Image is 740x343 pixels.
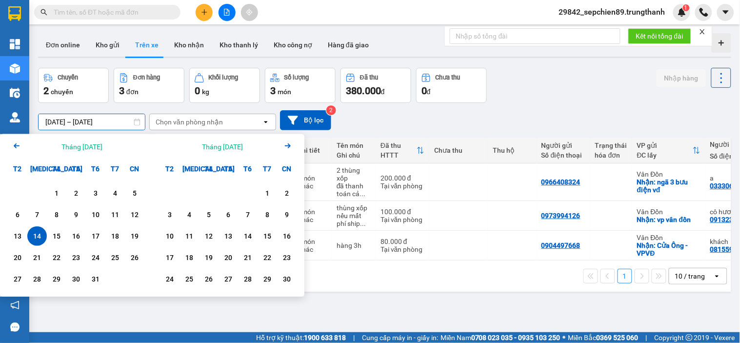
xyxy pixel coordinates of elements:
span: notification [10,301,20,310]
button: Đơn hàng3đơn [114,68,184,103]
div: Choose Thứ Hai, tháng 10 27 2025. It's available. [8,269,27,289]
span: ... [360,190,365,198]
div: Choose Thứ Năm, tháng 11 27 2025. It's available. [219,269,238,289]
div: 24 [163,273,177,285]
div: [MEDICAL_DATA] [27,159,47,179]
div: Số lượng [284,74,309,81]
div: 15 [50,230,63,242]
div: 9 [69,209,83,221]
span: file-add [223,9,230,16]
div: 15 [260,230,274,242]
div: Nhận: ngã 3 bưu điện vđ [637,178,700,194]
input: Nhập số tổng đài [450,28,620,44]
div: 20 [221,252,235,263]
div: 2 thùng xốp [337,166,371,182]
div: Choose Thứ Tư, tháng 10 1 2025. It's available. [47,183,66,203]
button: Khối lượng0kg [189,68,260,103]
div: 13 [11,230,24,242]
div: 11 [108,209,122,221]
div: 3 [89,187,102,199]
button: aim [241,4,258,21]
div: 26 [128,252,141,263]
div: Choose Thứ Tư, tháng 10 29 2025. It's available. [47,269,66,289]
button: Hàng đã giao [320,33,377,57]
div: Choose Thứ Sáu, tháng 10 31 2025. It's available. [86,269,105,289]
div: T2 [160,159,180,179]
div: Nhận: vp vân đồn [637,216,700,223]
div: 2 [69,187,83,199]
div: 200.000 đ [380,174,424,182]
div: Đơn hàng [133,74,160,81]
div: Choose Thứ Ba, tháng 11 11 2025. It's available. [180,226,199,246]
span: close [699,28,706,35]
div: Choose Thứ Ba, tháng 10 21 2025. It's available. [27,248,47,267]
div: Choose Thứ Năm, tháng 11 20 2025. It's available. [219,248,238,267]
div: 18 [108,230,122,242]
div: T7 [105,159,125,179]
div: T5 [66,159,86,179]
div: Choose Thứ Ba, tháng 11 25 2025. It's available. [180,269,199,289]
span: Cung cấp máy in - giấy in: [362,332,438,343]
div: 17 [163,252,177,263]
div: Choose Thứ Tư, tháng 10 15 2025. It's available. [47,226,66,246]
div: Choose Chủ Nhật, tháng 10 5 2025. It's available. [125,183,144,203]
div: 23 [69,252,83,263]
span: aim [246,9,253,16]
div: 16 [69,230,83,242]
div: 30 [280,273,294,285]
span: copyright [686,334,693,341]
button: Previous month. [11,140,22,153]
div: 1 món [298,238,327,245]
div: Choose Thứ Ba, tháng 10 28 2025. It's available. [27,269,47,289]
div: Chưa thu [434,146,483,154]
div: Choose Thứ Bảy, tháng 11 8 2025. It's available. [258,205,277,224]
div: 23 [280,252,294,263]
div: Choose Thứ Hai, tháng 11 10 2025. It's available. [160,226,180,246]
div: 0966408324 [541,178,580,186]
div: Choose Thứ Năm, tháng 10 16 2025. It's available. [66,226,86,246]
div: 10 [89,209,102,221]
div: 22 [50,252,63,263]
div: Chọn văn phòng nhận [156,117,223,127]
div: Đã thu [360,74,378,81]
input: Tìm tên, số ĐT hoặc mã đơn [54,7,169,18]
div: Choose Chủ Nhật, tháng 11 9 2025. It's available. [277,205,297,224]
button: plus [196,4,213,21]
div: Choose Thứ Năm, tháng 10 30 2025. It's available. [66,269,86,289]
div: 4 [108,187,122,199]
span: 2 [43,85,49,97]
div: 8 [260,209,274,221]
div: Choose Chủ Nhật, tháng 11 2 2025. It's available. [277,183,297,203]
button: Chưa thu0đ [416,68,487,103]
div: Choose Thứ Hai, tháng 11 24 2025. It's available. [160,269,180,289]
span: | [353,332,355,343]
div: Choose Thứ Hai, tháng 10 13 2025. It's available. [8,226,27,246]
div: 13 [221,230,235,242]
button: Kho gửi [88,33,127,57]
span: ... [360,220,366,227]
div: Choose Thứ Năm, tháng 10 2 2025. It's available. [66,183,86,203]
div: 7 [30,209,44,221]
div: Choose Thứ Bảy, tháng 11 15 2025. It's available. [258,226,277,246]
div: Khác [298,182,327,190]
div: 3 [163,209,177,221]
div: hàng 3h [337,242,371,249]
span: Miền Bắc [568,332,639,343]
div: 19 [202,252,216,263]
div: 7 [241,209,255,221]
div: Nhận: Cửa Ông -VPVĐ [637,242,700,257]
div: 22 [260,252,274,263]
svg: Arrow Left [11,140,22,152]
div: 28 [241,273,255,285]
span: đ [381,88,385,96]
div: 1 món [298,174,327,182]
span: Kết nối tổng đài [636,31,683,41]
span: 0 [421,85,427,97]
div: Choose Thứ Ba, tháng 11 18 2025. It's available. [180,248,199,267]
div: 6 [11,209,24,221]
div: CN [125,159,144,179]
img: icon-new-feature [678,8,686,17]
div: Choose Thứ Sáu, tháng 11 7 2025. It's available. [238,205,258,224]
div: 80.000 đ [380,238,424,245]
div: [MEDICAL_DATA] [180,159,199,179]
